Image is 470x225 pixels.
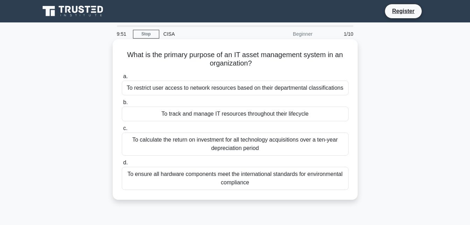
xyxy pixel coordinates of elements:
[113,27,133,41] div: 9:51
[122,81,349,95] div: To restrict user access to network resources based on their departmental classifications
[255,27,317,41] div: Beginner
[388,7,419,15] a: Register
[123,125,127,131] span: c.
[317,27,358,41] div: 1/10
[123,99,128,105] span: b.
[122,132,349,156] div: To calculate the return on investment for all technology acquisitions over a ten-year depreciatio...
[159,27,255,41] div: CISA
[123,159,128,165] span: d.
[133,30,159,39] a: Stop
[123,73,128,79] span: a.
[122,167,349,190] div: To ensure all hardware components meet the international standards for environmental compliance
[121,50,349,68] h5: What is the primary purpose of an IT asset management system in an organization?
[122,107,349,121] div: To track and manage IT resources throughout their lifecycle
